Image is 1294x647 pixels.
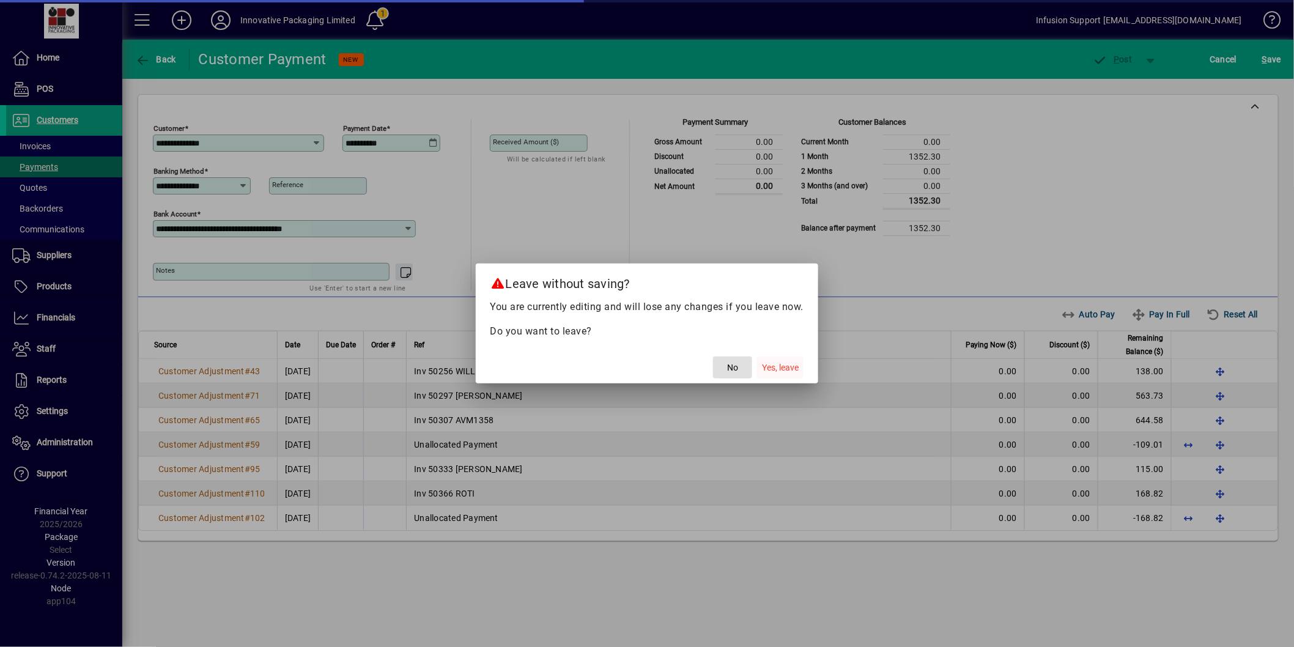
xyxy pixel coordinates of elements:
p: You are currently editing and will lose any changes if you leave now. [490,300,804,314]
button: Yes, leave [757,357,804,379]
h2: Leave without saving? [476,264,819,299]
span: No [727,361,738,374]
span: Yes, leave [762,361,799,374]
button: No [713,357,752,379]
p: Do you want to leave? [490,324,804,339]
